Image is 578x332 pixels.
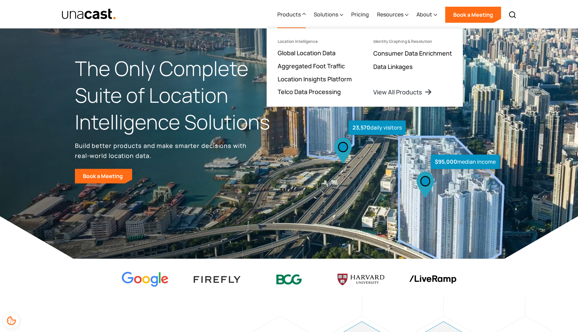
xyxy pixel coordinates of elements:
a: Book a Meeting [75,169,132,183]
img: Firefly Advertising logo [194,276,240,282]
div: Identity Graphing & Resolution [373,39,432,44]
a: View All Products [373,88,432,96]
a: Pricing [351,1,369,28]
a: Data Linkages [373,63,413,71]
h1: The Only Complete Suite of Location Intelligence Solutions [75,55,289,135]
img: Harvard U logo [338,271,384,287]
strong: 23,570 [353,124,370,131]
div: Resources [377,10,403,18]
img: Search icon [508,11,516,19]
div: daily visitors [349,120,406,135]
img: liveramp logo [409,275,456,284]
div: Products [277,1,306,28]
a: Book a Meeting [445,7,501,23]
img: Google logo Color [122,272,169,287]
div: About [416,1,437,28]
div: Resources [377,1,408,28]
img: BCG logo [266,270,312,289]
a: Telco Data Processing [278,88,341,96]
div: Solutions [314,10,338,18]
nav: Products [267,28,463,107]
a: home [62,8,116,20]
div: Location Intelligence [278,39,318,44]
img: Unacast text logo [62,8,116,20]
div: Solutions [314,1,343,28]
strong: $95,000 [435,158,457,165]
div: median income [431,155,500,169]
div: About [416,10,432,18]
p: Build better products and make smarter decisions with real-world location data. [75,141,249,161]
div: Products [277,10,301,18]
a: Aggregated Foot Traffic [278,62,345,70]
a: Location Insights Platform [278,75,352,83]
div: Cookie Preferences [3,313,19,329]
a: Global Location Data [278,49,335,57]
a: Consumer Data Enrichment [373,49,452,57]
